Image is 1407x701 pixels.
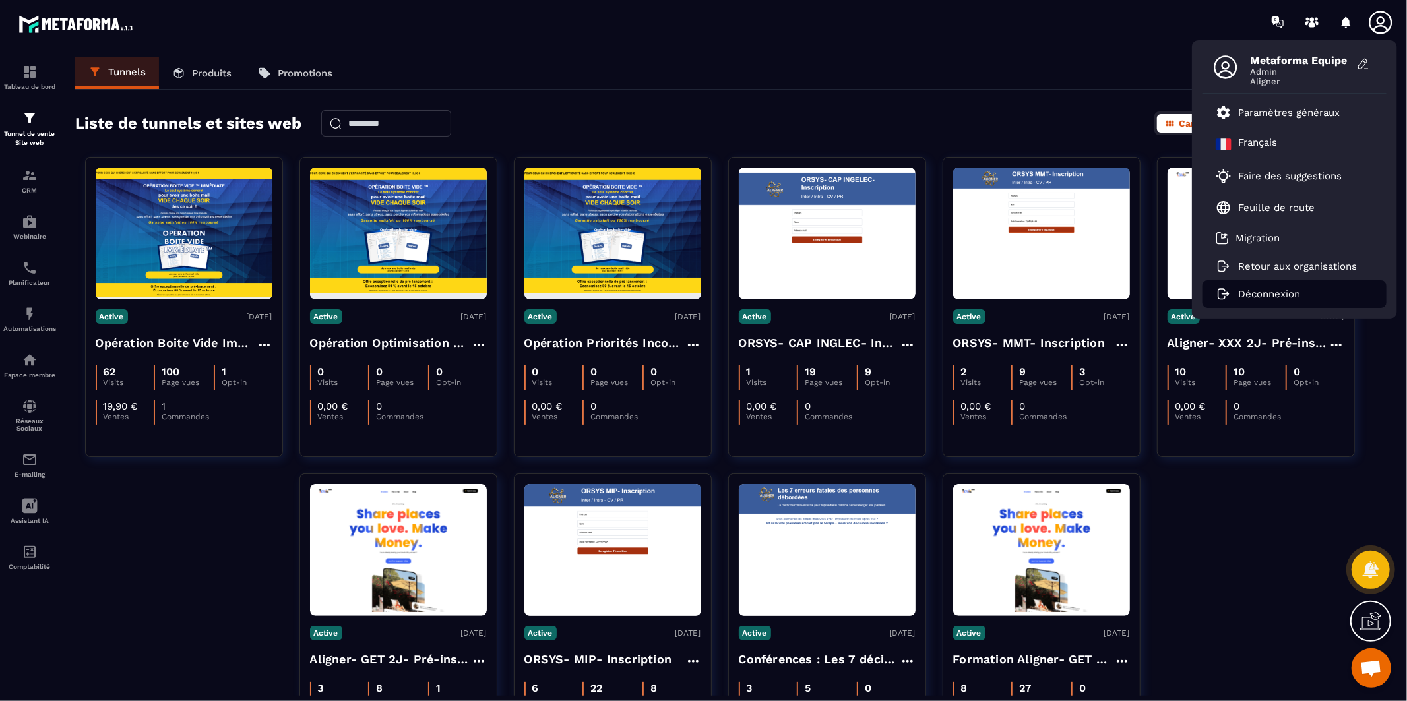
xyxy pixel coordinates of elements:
[1234,378,1286,387] p: Page vues
[3,54,56,100] a: formationformationTableau de bord
[953,168,1130,299] img: image
[22,544,38,560] img: accountant
[3,442,56,488] a: emailemailE-mailing
[961,682,968,694] p: 8
[865,365,871,378] p: 9
[310,334,471,352] h4: Opération Optimisation du Calendrier
[953,488,1130,613] img: image
[953,626,985,640] p: Active
[1168,171,1344,296] img: image
[1234,412,1284,421] p: Commandes
[318,400,349,412] p: 0,00 €
[524,334,685,352] h4: Opération Priorités Incontestables
[96,334,257,352] h4: Opération Boite Vide Immédiate
[22,352,38,368] img: automations
[590,682,602,694] p: 22
[3,517,56,524] p: Assistant IA
[3,158,56,204] a: formationformationCRM
[376,365,383,378] p: 0
[524,309,557,324] p: Active
[222,378,272,387] p: Opt-in
[3,233,56,240] p: Webinaire
[18,12,137,36] img: logo
[75,110,301,137] h2: Liste de tunnels et sites web
[3,342,56,388] a: automationsautomationsEspace membre
[376,378,428,387] p: Page vues
[532,682,539,694] p: 6
[532,412,582,421] p: Ventes
[3,204,56,250] a: automationsautomationsWebinaire
[1234,400,1239,412] p: 0
[739,626,771,640] p: Active
[104,365,116,378] p: 62
[532,400,563,412] p: 0,00 €
[532,378,582,387] p: Visits
[22,64,38,80] img: formation
[318,412,368,421] p: Ventes
[1238,202,1315,214] p: Feuille de route
[3,534,56,580] a: accountantaccountantComptabilité
[22,260,38,276] img: scheduler
[1079,365,1085,378] p: 3
[3,83,56,90] p: Tableau de bord
[747,365,751,378] p: 1
[3,488,56,534] a: Assistant IA
[1238,288,1300,300] p: Déconnexion
[590,400,596,412] p: 0
[75,57,159,89] a: Tunnels
[310,488,487,613] img: image
[96,309,128,324] p: Active
[104,400,139,412] p: 19,90 €
[805,412,855,421] p: Commandes
[3,129,56,148] p: Tunnel de vente Site web
[524,626,557,640] p: Active
[1352,648,1391,688] div: Mở cuộc trò chuyện
[524,484,701,616] img: image
[739,173,916,295] img: image
[159,57,245,89] a: Produits
[865,682,871,694] p: 0
[376,682,383,694] p: 8
[192,67,232,79] p: Produits
[890,312,916,321] p: [DATE]
[1175,400,1206,412] p: 0,00 €
[739,309,771,324] p: Active
[1175,365,1187,378] p: 10
[1079,682,1086,694] p: 0
[1079,378,1129,387] p: Opt-in
[1019,412,1069,421] p: Commandes
[318,378,368,387] p: Visits
[1019,365,1026,378] p: 9
[1179,118,1204,129] span: Carte
[1168,309,1200,324] p: Active
[3,563,56,570] p: Comptabilité
[590,378,642,387] p: Page vues
[3,296,56,342] a: automationsautomationsAutomatisations
[310,309,342,324] p: Active
[953,334,1106,352] h4: ORSYS- MMT- Inscription
[318,682,324,694] p: 3
[245,57,346,89] a: Promotions
[953,309,985,324] p: Active
[1104,628,1130,638] p: [DATE]
[961,400,992,412] p: 0,00 €
[3,279,56,286] p: Planificateur
[890,628,916,638] p: [DATE]
[310,650,471,669] h4: Aligner- GET 2J- Pré-inscription- Inter- CV
[1238,107,1340,119] p: Paramètres généraux
[1216,168,1357,184] a: Faire des suggestions
[590,412,641,421] p: Commandes
[1294,365,1300,378] p: 0
[1238,137,1277,152] p: Français
[953,650,1114,669] h4: Formation Aligner- GET 2J- E-learning
[805,400,811,412] p: 0
[747,412,797,421] p: Ventes
[805,365,816,378] p: 19
[247,312,272,321] p: [DATE]
[3,417,56,432] p: Réseaux Sociaux
[22,452,38,468] img: email
[22,214,38,229] img: automations
[524,650,672,669] h4: ORSYS- MIP- Inscription
[747,682,753,694] p: 3
[650,682,657,694] p: 8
